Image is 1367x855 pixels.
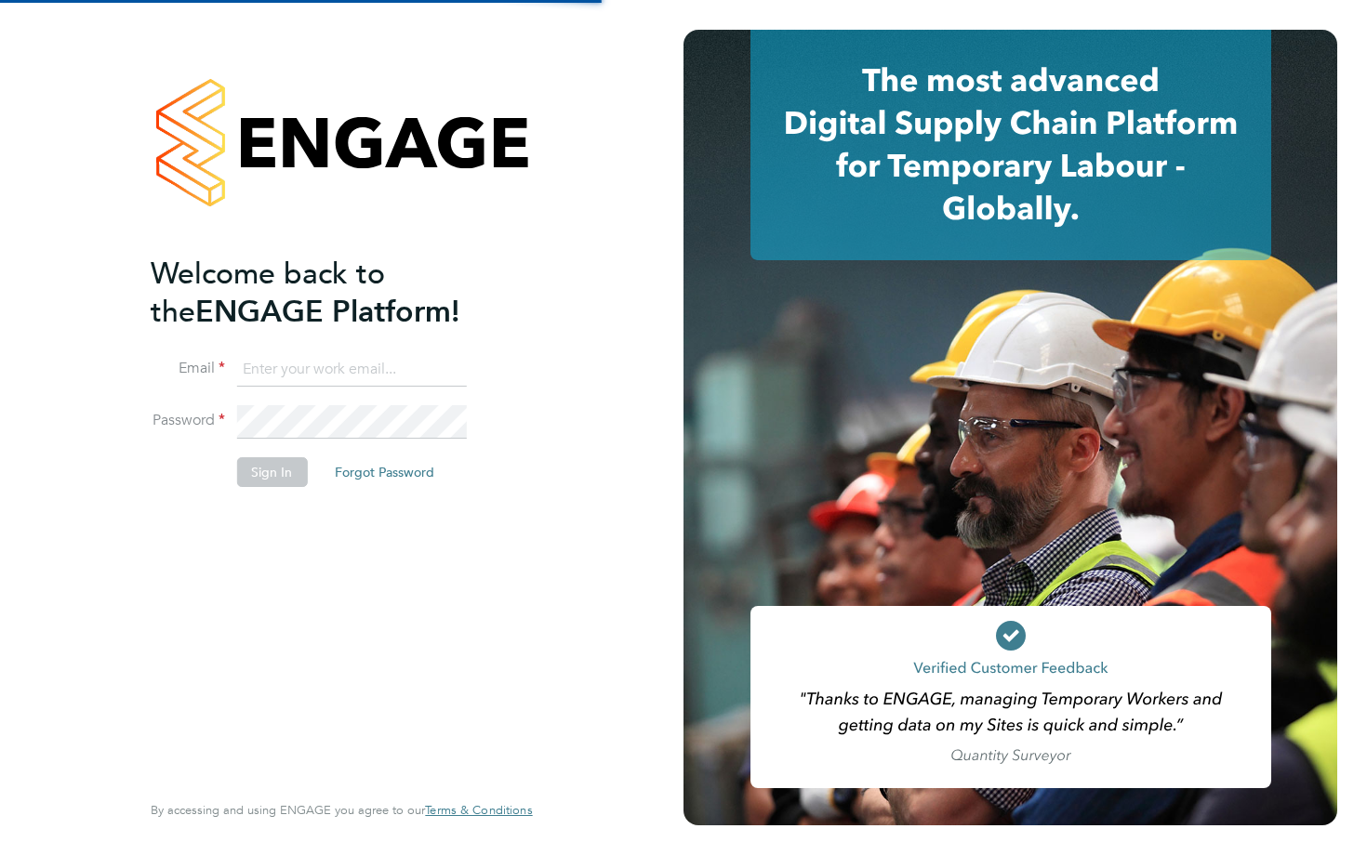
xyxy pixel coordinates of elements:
[151,256,385,330] span: Welcome back to the
[236,457,307,487] button: Sign In
[151,802,532,818] span: By accessing and using ENGAGE you agree to our
[320,457,449,487] button: Forgot Password
[151,411,225,430] label: Password
[151,255,513,331] h2: ENGAGE Platform!
[236,353,466,387] input: Enter your work email...
[425,803,532,818] a: Terms & Conditions
[151,359,225,378] label: Email
[425,802,532,818] span: Terms & Conditions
